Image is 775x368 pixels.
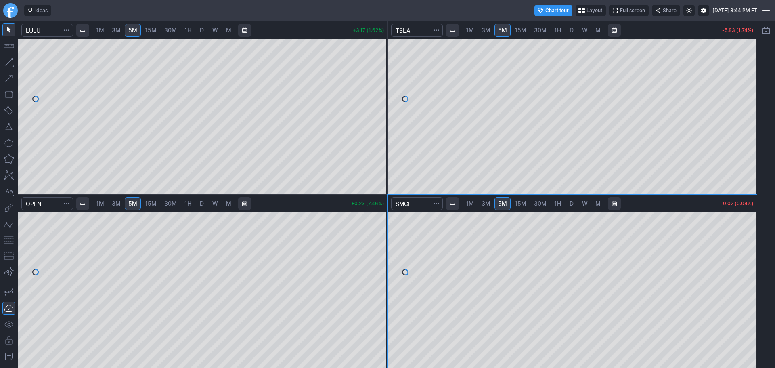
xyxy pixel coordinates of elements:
a: 30M [161,197,180,210]
button: Range [238,197,251,210]
button: Search [61,197,72,210]
span: W [212,27,218,34]
a: 5M [494,24,511,37]
span: Ideas [35,6,48,15]
a: 1M [92,24,108,37]
a: 3M [108,24,124,37]
button: Measure [2,40,15,53]
a: 5M [494,197,511,210]
span: 1H [184,200,191,207]
a: D [565,24,578,37]
span: D [570,27,574,34]
a: Finviz.com [3,3,18,18]
a: W [209,24,222,37]
button: Full screen [609,5,649,16]
button: Chart tour [534,5,572,16]
span: 1M [96,27,104,34]
button: Search [431,197,442,210]
button: XABCD [2,169,15,182]
a: D [195,197,208,210]
span: D [570,200,574,207]
button: Toggle light mode [683,5,695,16]
a: 30M [530,24,550,37]
span: 5M [128,200,137,207]
button: Elliott waves [2,217,15,230]
a: D [195,24,208,37]
span: 15M [145,200,157,207]
a: W [578,24,591,37]
span: 3M [112,27,121,34]
a: 30M [530,197,550,210]
a: 1M [92,197,108,210]
span: 30M [534,27,547,34]
button: Share [652,5,680,16]
button: Lock drawings [2,334,15,347]
span: Chart tour [545,6,569,15]
button: Polygon [2,153,15,166]
span: M [226,200,231,207]
a: 15M [511,197,530,210]
span: 1M [466,200,474,207]
button: Position [2,250,15,263]
span: 30M [164,200,177,207]
span: Share [663,6,677,15]
span: Full screen [620,6,645,15]
span: [DATE] 3:44 PM ET [712,6,757,15]
span: M [226,27,231,34]
a: 3M [478,24,494,37]
button: Interval [446,197,459,210]
input: Search [391,24,443,37]
button: Range [608,24,621,37]
a: 1H [181,24,195,37]
a: 15M [141,24,160,37]
a: W [578,197,591,210]
a: M [592,24,605,37]
a: 15M [141,197,160,210]
span: W [212,200,218,207]
button: Search [431,24,442,37]
a: 5M [125,197,141,210]
span: 15M [145,27,157,34]
input: Search [391,197,443,210]
span: 5M [498,200,507,207]
span: D [200,200,204,207]
button: Triangle [2,120,15,133]
span: M [595,200,601,207]
a: 1H [551,197,565,210]
input: Search [21,197,73,210]
span: 1M [466,27,474,34]
a: 1H [551,24,565,37]
button: Layout [576,5,606,16]
button: Interval [76,24,89,37]
a: 3M [108,197,124,210]
button: Drawing mode: Single [2,286,15,299]
button: Range [608,197,621,210]
span: 1H [184,27,191,34]
span: 5M [128,27,137,34]
a: M [222,24,235,37]
a: 15M [511,24,530,37]
a: 3M [478,197,494,210]
button: Range [238,24,251,37]
span: 1H [554,200,561,207]
a: 1M [462,197,478,210]
a: 5M [125,24,141,37]
button: Drawings Autosave: On [2,302,15,315]
a: D [565,197,578,210]
button: Anchored VWAP [2,266,15,279]
span: 1H [554,27,561,34]
input: Search [21,24,73,37]
button: Text [2,185,15,198]
a: 1M [462,24,478,37]
span: W [582,27,588,34]
button: Rotated rectangle [2,104,15,117]
button: Ellipse [2,137,15,149]
button: Ideas [24,5,51,16]
button: Hide drawings [2,318,15,331]
span: 15M [515,200,526,207]
p: -5.83 (1.74%) [722,28,754,33]
p: +3.17 (1.62%) [353,28,384,33]
button: Search [61,24,72,37]
span: 30M [164,27,177,34]
p: +0.23 (7.46%) [351,201,384,206]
